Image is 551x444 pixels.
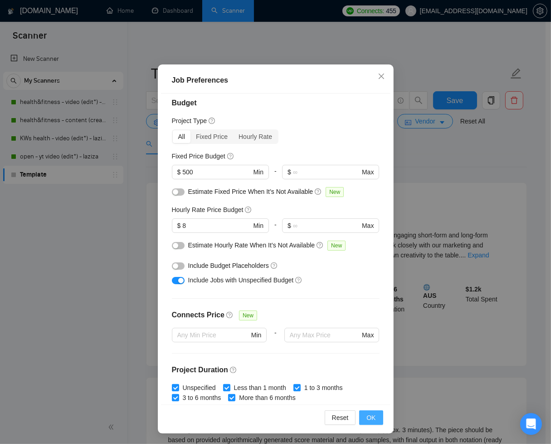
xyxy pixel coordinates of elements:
[369,64,394,89] button: Close
[327,241,346,251] span: New
[293,167,360,177] input: ∞
[317,242,324,249] span: question-circle
[209,117,216,124] span: question-circle
[179,383,219,393] span: Unspecified
[172,310,224,321] h4: Connects Price
[235,393,299,403] span: More than 6 months
[233,130,278,143] div: Hourly Rate
[230,383,290,393] span: Less than 1 month
[230,366,237,374] span: question-circle
[520,413,542,435] div: Open Intercom Messenger
[253,167,263,177] span: Min
[293,221,360,231] input: ∞
[188,262,269,269] span: Include Budget Placeholders
[325,410,356,425] button: Reset
[271,262,278,269] span: question-circle
[295,276,302,284] span: question-circle
[182,167,251,177] input: 0
[315,188,322,195] span: question-circle
[227,153,234,160] span: question-circle
[288,167,291,177] span: $
[378,73,385,80] span: close
[267,328,284,353] div: -
[172,151,225,161] h5: Fixed Price Budget
[182,221,251,231] input: 0
[288,221,291,231] span: $
[188,188,313,195] span: Estimate Fixed Price When It’s Not Available
[245,206,252,213] span: question-circle
[172,116,207,126] h5: Project Type
[362,167,374,177] span: Max
[188,276,294,284] span: Include Jobs with Unspecified Budget
[226,311,234,319] span: question-circle
[172,365,380,375] h4: Project Duration
[332,413,349,423] span: Reset
[366,413,375,423] span: OK
[269,218,282,240] div: -
[188,242,315,249] span: Estimate Hourly Rate When It’s Not Available
[177,221,181,231] span: $
[173,130,191,143] div: All
[179,393,225,403] span: 3 to 6 months
[359,410,383,425] button: OK
[177,330,249,340] input: Any Min Price
[301,383,346,393] span: 1 to 3 months
[177,167,181,177] span: $
[239,311,257,321] span: New
[172,98,380,109] h4: Budget
[251,330,262,340] span: Min
[253,221,263,231] span: Min
[190,130,233,143] div: Fixed Price
[290,330,360,340] input: Any Max Price
[362,330,374,340] span: Max
[326,187,344,197] span: New
[362,221,374,231] span: Max
[172,205,244,215] h5: Hourly Rate Price Budget
[269,165,282,187] div: -
[172,75,380,86] div: Job Preferences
